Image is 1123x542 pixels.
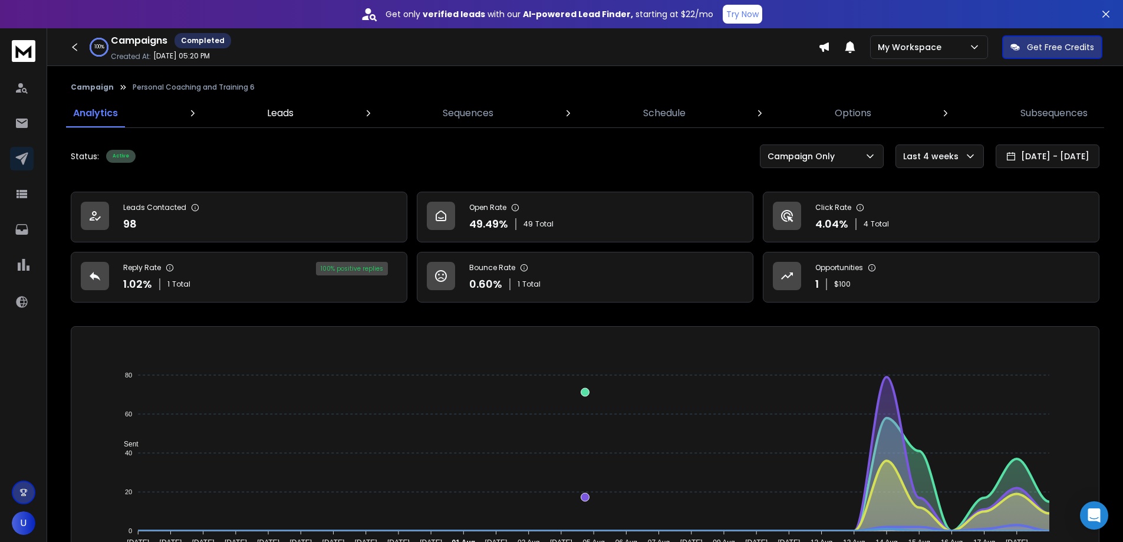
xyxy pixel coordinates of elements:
div: Open Intercom Messenger [1080,501,1108,530]
span: Total [172,280,190,289]
p: Subsequences [1020,106,1088,120]
p: Status: [71,150,99,162]
p: 1 [815,276,819,293]
span: 49 [523,219,533,229]
p: Leads Contacted [123,203,186,212]
a: Open Rate49.49%49Total [417,192,753,242]
p: 100 % [94,44,104,51]
a: Analytics [66,99,125,127]
p: Reply Rate [123,263,161,272]
p: Bounce Rate [469,263,515,272]
strong: AI-powered Lead Finder, [523,8,633,20]
p: Leads [267,106,294,120]
button: Try Now [723,5,762,24]
p: 49.49 % [469,216,508,232]
p: [DATE] 05:20 PM [153,51,210,61]
button: [DATE] - [DATE] [996,144,1099,168]
button: U [12,511,35,535]
a: Sequences [436,99,500,127]
span: 4 [864,219,868,229]
tspan: 0 [129,527,132,534]
p: Schedule [643,106,686,120]
img: logo [12,40,35,62]
span: Sent [115,440,139,448]
a: Reply Rate1.02%1Total100% positive replies [71,252,407,303]
p: Opportunities [815,263,863,272]
span: Total [535,219,554,229]
p: Get Free Credits [1027,41,1094,53]
p: 4.04 % [815,216,848,232]
a: Subsequences [1013,99,1095,127]
span: 1 [518,280,520,289]
p: Try Now [726,8,759,20]
p: $ 100 [834,280,851,289]
a: Leads Contacted98 [71,192,407,242]
h1: Campaigns [111,34,167,48]
p: Personal Coaching and Training 6 [133,83,255,92]
button: Campaign [71,83,114,92]
tspan: 20 [125,488,132,495]
a: Leads [260,99,301,127]
p: Sequences [443,106,493,120]
tspan: 40 [125,449,132,456]
tspan: 80 [125,372,132,379]
a: Bounce Rate0.60%1Total [417,252,753,303]
a: Options [828,99,878,127]
div: Active [106,150,136,163]
a: Opportunities1$100 [763,252,1099,303]
p: Campaign Only [768,150,839,162]
a: Schedule [636,99,693,127]
tspan: 60 [125,410,132,418]
div: 100 % positive replies [316,262,388,275]
p: 98 [123,216,137,232]
p: Options [835,106,871,120]
p: Last 4 weeks [903,150,963,162]
strong: verified leads [423,8,485,20]
button: Get Free Credits [1002,35,1102,59]
p: Get only with our starting at $22/mo [386,8,713,20]
span: Total [522,280,541,289]
span: Total [871,219,889,229]
p: 1.02 % [123,276,152,293]
a: Click Rate4.04%4Total [763,192,1099,242]
p: 0.60 % [469,276,502,293]
div: Completed [174,33,231,48]
p: My Workspace [878,41,946,53]
p: Created At: [111,52,151,61]
span: 1 [167,280,170,289]
p: Analytics [73,106,118,120]
p: Click Rate [815,203,851,212]
p: Open Rate [469,203,506,212]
